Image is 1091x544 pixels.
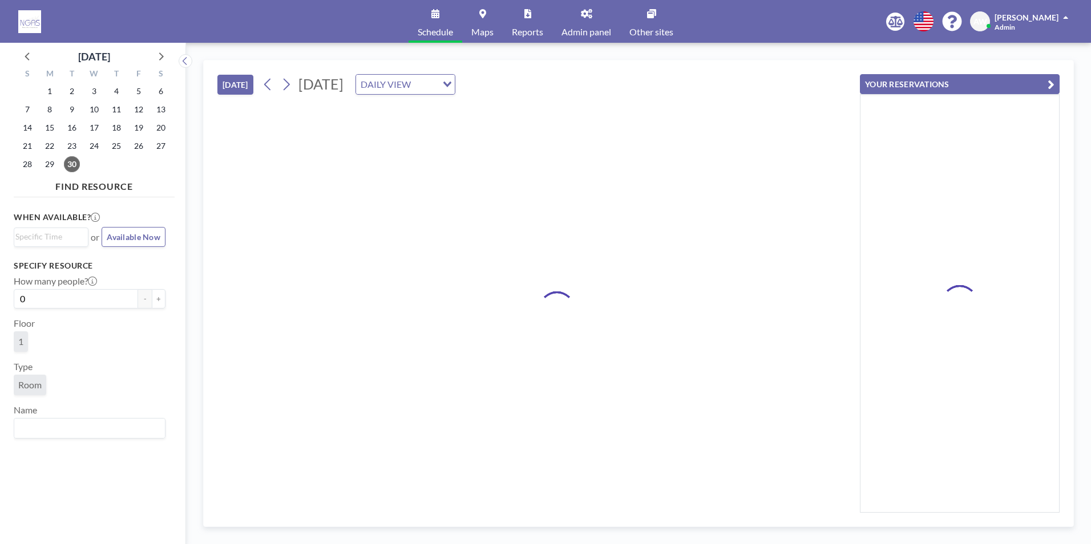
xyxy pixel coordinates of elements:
[83,67,106,82] div: W
[42,138,58,154] span: Monday, September 22, 2025
[86,83,102,99] span: Wednesday, September 3, 2025
[149,67,172,82] div: S
[42,83,58,99] span: Monday, September 1, 2025
[298,75,344,92] span: [DATE]
[131,138,147,154] span: Friday, September 26, 2025
[108,102,124,117] span: Thursday, September 11, 2025
[19,120,35,136] span: Sunday, September 14, 2025
[102,227,165,247] button: Available Now
[107,232,160,242] span: Available Now
[153,138,169,154] span: Saturday, September 27, 2025
[973,17,987,27] span: AW
[14,419,165,438] div: Search for option
[15,230,82,243] input: Search for option
[153,102,169,117] span: Saturday, September 13, 2025
[14,176,175,192] h4: FIND RESOURCE
[42,156,58,172] span: Monday, September 29, 2025
[64,102,80,117] span: Tuesday, September 9, 2025
[152,289,165,308] button: +
[108,83,124,99] span: Thursday, September 4, 2025
[64,156,80,172] span: Tuesday, September 30, 2025
[418,27,453,36] span: Schedule
[131,120,147,136] span: Friday, September 19, 2025
[414,77,436,92] input: Search for option
[471,27,494,36] span: Maps
[358,77,413,92] span: DAILY VIEW
[561,27,611,36] span: Admin panel
[14,318,35,329] label: Floor
[512,27,543,36] span: Reports
[138,289,152,308] button: -
[18,10,41,33] img: organization-logo
[61,67,83,82] div: T
[14,404,37,416] label: Name
[131,102,147,117] span: Friday, September 12, 2025
[131,83,147,99] span: Friday, September 5, 2025
[15,421,159,436] input: Search for option
[64,83,80,99] span: Tuesday, September 2, 2025
[995,23,1015,31] span: Admin
[42,102,58,117] span: Monday, September 8, 2025
[19,138,35,154] span: Sunday, September 21, 2025
[64,120,80,136] span: Tuesday, September 16, 2025
[995,13,1058,22] span: [PERSON_NAME]
[86,102,102,117] span: Wednesday, September 10, 2025
[91,232,99,243] span: or
[86,120,102,136] span: Wednesday, September 17, 2025
[153,83,169,99] span: Saturday, September 6, 2025
[629,27,673,36] span: Other sites
[64,138,80,154] span: Tuesday, September 23, 2025
[14,361,33,372] label: Type
[153,120,169,136] span: Saturday, September 20, 2025
[127,67,149,82] div: F
[14,228,88,245] div: Search for option
[18,379,42,390] span: Room
[860,74,1060,94] button: YOUR RESERVATIONS
[356,75,455,94] div: Search for option
[39,67,61,82] div: M
[14,261,165,271] h3: Specify resource
[86,138,102,154] span: Wednesday, September 24, 2025
[108,120,124,136] span: Thursday, September 18, 2025
[42,120,58,136] span: Monday, September 15, 2025
[19,102,35,117] span: Sunday, September 7, 2025
[19,156,35,172] span: Sunday, September 28, 2025
[17,67,39,82] div: S
[18,336,23,347] span: 1
[217,75,253,95] button: [DATE]
[14,275,97,287] label: How many people?
[108,138,124,154] span: Thursday, September 25, 2025
[105,67,127,82] div: T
